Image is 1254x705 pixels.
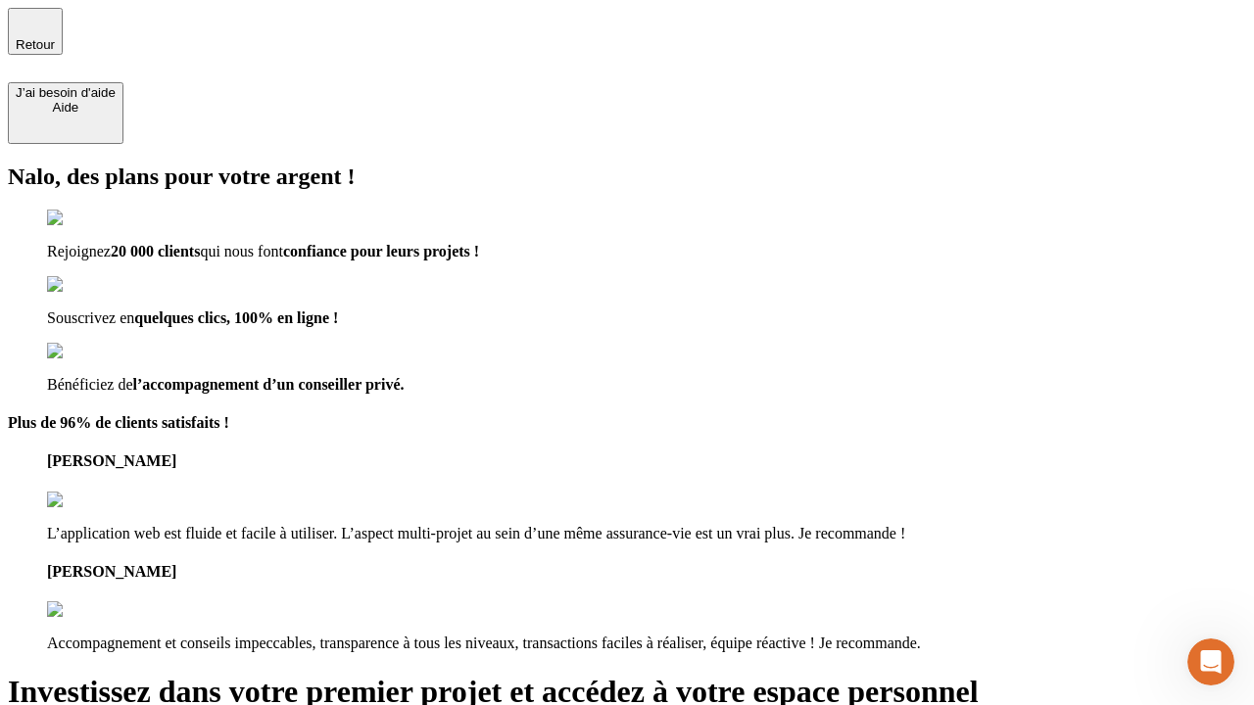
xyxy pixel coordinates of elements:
div: J’ai besoin d'aide [16,85,116,100]
span: Rejoignez [47,243,111,259]
h4: [PERSON_NAME] [47,563,1246,581]
button: Retour [8,8,63,55]
span: quelques clics, 100% en ligne ! [134,309,338,326]
iframe: Intercom live chat [1187,638,1234,685]
button: J’ai besoin d'aideAide [8,82,123,144]
p: L’application web est fluide et facile à utiliser. L’aspect multi-projet au sein d’une même assur... [47,525,1246,542]
span: Souscrivez en [47,309,134,326]
img: reviews stars [47,492,144,509]
img: checkmark [47,276,131,294]
div: Aide [16,100,116,115]
img: checkmark [47,210,131,227]
h2: Nalo, des plans pour votre argent ! [8,164,1246,190]
span: qui nous font [200,243,282,259]
span: confiance pour leurs projets ! [283,243,479,259]
h4: [PERSON_NAME] [47,452,1246,470]
img: reviews stars [47,601,144,619]
span: Bénéficiez de [47,376,133,393]
h4: Plus de 96% de clients satisfaits ! [8,414,1246,432]
span: 20 000 clients [111,243,201,259]
img: checkmark [47,343,131,360]
span: l’accompagnement d’un conseiller privé. [133,376,405,393]
span: Retour [16,37,55,52]
p: Accompagnement et conseils impeccables, transparence à tous les niveaux, transactions faciles à r... [47,634,1246,652]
